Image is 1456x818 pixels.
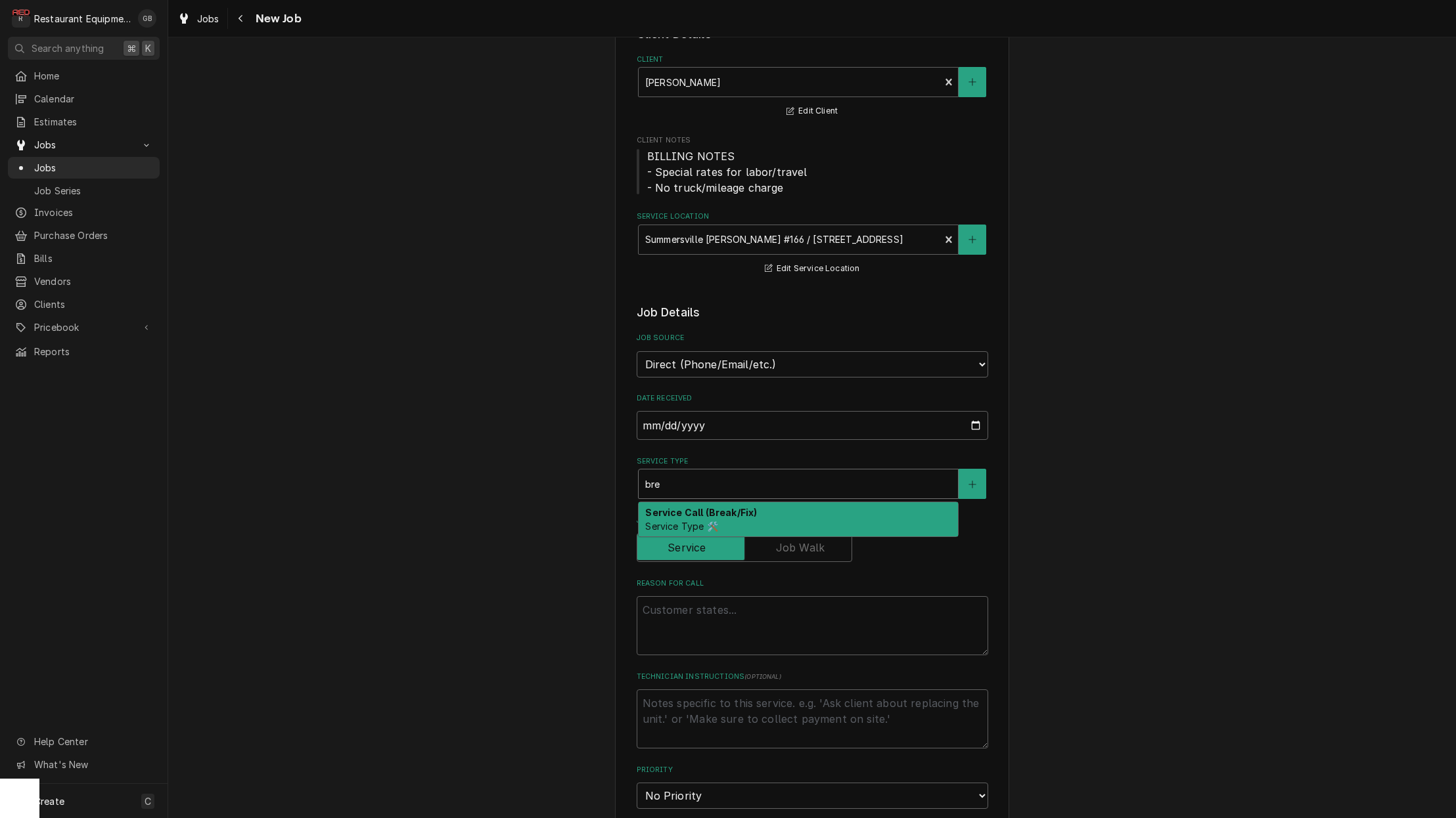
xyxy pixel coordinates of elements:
[744,673,781,680] span: ( optional )
[637,54,988,65] label: Client
[34,228,153,242] span: Purchase Orders
[172,8,225,30] a: Jobs
[637,54,988,119] div: Client
[968,77,976,87] svg: Create New Client
[647,150,808,194] span: BILLING NOTES - Special rates for labor/travel - No truck/mileage charge
[34,735,152,748] span: Help Center
[34,796,64,807] span: Create
[959,225,986,255] button: Create New Location
[637,578,988,589] label: Reason For Call
[12,9,30,28] div: Restaurant Equipment Diagnostics's Avatar
[637,456,988,499] div: Service Type
[645,507,757,518] strong: Service Call (Break/Fix)
[645,521,717,532] span: Service Type 🛠️
[231,8,252,29] button: Navigate back
[8,37,160,60] button: Search anything⌘K
[637,672,988,682] label: Technician Instructions
[34,345,153,358] span: Reports
[637,672,988,748] div: Technician Instructions
[8,270,160,292] a: Vendors
[8,134,160,156] a: Go to Jobs
[637,135,988,195] div: Client Notes
[34,161,153,175] span: Jobs
[8,88,160,110] a: Calendar
[8,65,160,87] a: Home
[959,67,986,97] button: Create New Client
[34,320,133,334] span: Pricebook
[32,41,104,55] span: Search anything
[8,157,160,179] a: Jobs
[637,304,988,321] legend: Job Details
[637,135,988,146] span: Client Notes
[34,205,153,219] span: Invoices
[34,115,153,129] span: Estimates
[637,578,988,655] div: Reason For Call
[145,41,151,55] span: K
[8,225,160,246] a: Purchase Orders
[763,261,862,277] button: Edit Service Location
[34,274,153,288] span: Vendors
[637,393,988,440] div: Date Received
[637,211,988,276] div: Service Location
[968,235,976,244] svg: Create New Location
[252,10,302,28] span: New Job
[12,9,30,28] div: R
[959,469,986,499] button: Create New Service
[637,765,988,809] div: Priority
[637,456,988,467] label: Service Type
[138,9,156,28] div: GB
[8,754,160,775] a: Go to What's New
[8,316,160,338] a: Go to Pricebook
[197,12,219,26] span: Jobs
[34,251,153,265] span: Bills
[34,12,131,26] div: Restaurant Equipment Diagnostics
[637,148,988,196] span: Client Notes
[138,9,156,28] div: Gary Beaver's Avatar
[34,69,153,83] span: Home
[637,411,988,440] input: yyyy-mm-dd
[34,92,153,106] span: Calendar
[8,293,160,315] a: Clients
[145,794,151,808] span: C
[637,765,988,775] label: Priority
[127,41,136,55] span: ⌘
[8,180,160,202] a: Job Series
[637,515,988,526] label: Job Type
[8,341,160,362] a: Reports
[8,202,160,223] a: Invoices
[34,138,133,152] span: Jobs
[637,333,988,343] label: Job Source
[34,297,153,311] span: Clients
[637,333,988,377] div: Job Source
[34,758,152,771] span: What's New
[8,248,160,269] a: Bills
[637,515,988,562] div: Job Type
[785,103,840,119] button: Edit Client
[968,480,976,489] svg: Create New Service
[8,731,160,752] a: Go to Help Center
[637,211,988,222] label: Service Location
[637,393,988,404] label: Date Received
[34,184,153,198] span: Job Series
[8,111,160,133] a: Estimates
